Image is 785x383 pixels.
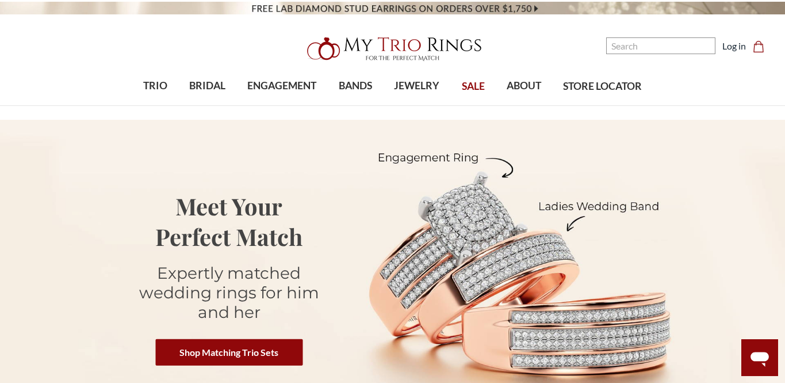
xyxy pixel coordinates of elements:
button: submenu toggle [411,105,423,106]
a: ENGAGEMENT [236,67,327,105]
img: My Trio Rings [301,31,485,67]
input: Search [606,37,715,54]
a: Cart with 0 items [753,39,771,53]
a: ABOUT [496,67,552,105]
button: submenu toggle [518,105,530,106]
button: submenu toggle [150,105,161,106]
svg: cart.cart_preview [753,41,764,52]
span: BANDS [339,78,372,93]
span: ABOUT [507,78,541,93]
span: JEWELRY [394,78,439,93]
button: submenu toggle [202,105,213,106]
a: STORE LOCATOR [552,68,653,105]
span: ENGAGEMENT [247,78,316,93]
a: Shop Matching Trio Sets [155,339,302,366]
span: BRIDAL [189,78,225,93]
a: JEWELRY [383,67,450,105]
button: submenu toggle [350,105,361,106]
a: TRIO [132,67,178,105]
a: BANDS [328,67,383,105]
span: TRIO [143,78,167,93]
span: STORE LOCATOR [563,79,642,94]
a: BRIDAL [178,67,236,105]
button: submenu toggle [276,105,288,106]
a: My Trio Rings [228,31,557,67]
a: Log in [722,39,746,53]
span: SALE [462,79,485,94]
a: SALE [450,68,495,105]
